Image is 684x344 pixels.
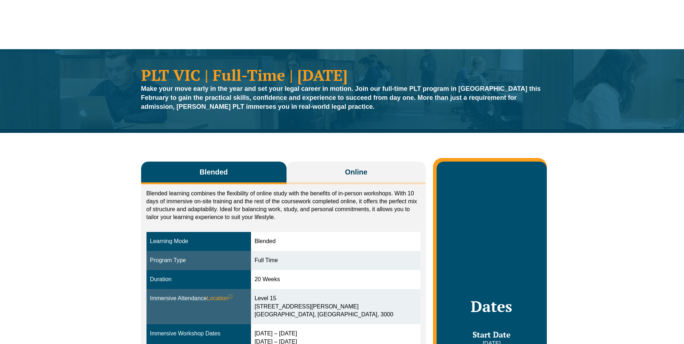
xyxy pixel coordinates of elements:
span: Start Date [473,329,511,340]
div: Duration [150,275,247,284]
div: Learning Mode [150,237,247,246]
div: Level 15 [STREET_ADDRESS][PERSON_NAME] [GEOGRAPHIC_DATA], [GEOGRAPHIC_DATA], 3000 [255,294,417,319]
div: 20 Weeks [255,275,417,284]
h1: PLT VIC | Full-Time | [DATE] [141,67,543,83]
div: Program Type [150,256,247,265]
div: Full Time [255,256,417,265]
span: Location [207,294,233,303]
strong: Make your move early in the year and set your legal career in motion. Join our full-time PLT prog... [141,85,541,110]
span: Online [345,167,367,177]
p: Blended learning combines the flexibility of online study with the benefits of in-person workshop... [146,190,421,221]
span: Blended [200,167,228,177]
div: Blended [255,237,417,246]
h2: Dates [444,297,539,315]
sup: ⓘ [228,294,233,299]
div: Immersive Workshop Dates [150,330,247,338]
div: Immersive Attendance [150,294,247,303]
